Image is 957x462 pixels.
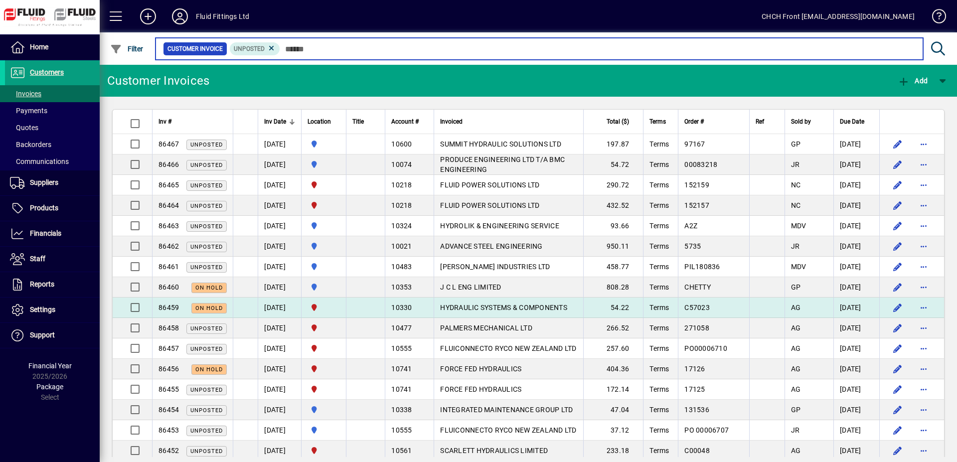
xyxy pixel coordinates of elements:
[391,181,412,189] span: 10218
[190,428,223,434] span: Unposted
[649,263,669,271] span: Terms
[391,116,419,127] span: Account #
[195,305,223,311] span: On hold
[684,447,710,455] span: C00048
[833,277,879,298] td: [DATE]
[308,116,340,127] div: Location
[791,365,801,373] span: AG
[159,406,179,414] span: 86454
[308,139,340,150] span: AUCKLAND
[916,136,932,152] button: More options
[791,140,801,148] span: GP
[159,181,179,189] span: 86465
[190,325,223,332] span: Unposted
[916,361,932,377] button: More options
[5,323,100,348] a: Support
[649,181,669,189] span: Terms
[36,383,63,391] span: Package
[5,153,100,170] a: Communications
[440,344,576,352] span: FLUICONNECTO RYCO NEW ZEALAND LTD
[684,140,705,148] span: 97167
[916,238,932,254] button: More options
[583,175,643,195] td: 290.72
[440,242,542,250] span: ADVANCE STEEL ENGINEERING
[649,160,669,168] span: Terms
[684,304,710,311] span: C57023
[30,331,55,339] span: Support
[391,242,412,250] span: 10021
[840,116,864,127] span: Due Date
[583,400,643,420] td: 47.04
[890,361,906,377] button: Edit
[649,304,669,311] span: Terms
[258,154,301,175] td: [DATE]
[890,340,906,356] button: Edit
[840,116,873,127] div: Due Date
[649,242,669,250] span: Terms
[791,201,801,209] span: NC
[258,359,301,379] td: [DATE]
[916,177,932,193] button: More options
[833,441,879,461] td: [DATE]
[649,283,669,291] span: Terms
[5,298,100,322] a: Settings
[756,116,764,127] span: Ref
[258,420,301,441] td: [DATE]
[5,247,100,272] a: Staff
[762,8,915,24] div: CHCH Front [EMAIL_ADDRESS][DOMAIN_NAME]
[108,40,146,58] button: Filter
[649,222,669,230] span: Terms
[440,385,521,393] span: FORCE FED HYDRAULICS
[30,43,48,51] span: Home
[391,140,412,148] span: 10600
[440,324,532,332] span: PALMERS MECHANICAL LTD
[583,359,643,379] td: 404.36
[791,304,801,311] span: AG
[159,116,171,127] span: Inv #
[159,283,179,291] span: 86460
[791,447,801,455] span: AG
[5,272,100,297] a: Reports
[107,73,209,89] div: Customer Invoices
[440,283,501,291] span: J C L ENG LIMITED
[10,124,38,132] span: Quotes
[833,134,879,154] td: [DATE]
[916,197,932,213] button: More options
[583,277,643,298] td: 808.28
[159,344,179,352] span: 86457
[649,116,666,127] span: Terms
[684,222,697,230] span: A2Z
[583,338,643,359] td: 257.60
[5,85,100,102] a: Invoices
[890,279,906,295] button: Edit
[649,447,669,455] span: Terms
[684,181,709,189] span: 152159
[10,141,51,149] span: Backorders
[583,236,643,257] td: 950.11
[258,298,301,318] td: [DATE]
[159,324,179,332] span: 86458
[190,223,223,230] span: Unposted
[583,379,643,400] td: 172.14
[890,136,906,152] button: Edit
[583,195,643,216] td: 432.52
[916,259,932,275] button: More options
[833,338,879,359] td: [DATE]
[916,156,932,172] button: More options
[159,116,227,127] div: Inv #
[833,359,879,379] td: [DATE]
[833,195,879,216] td: [DATE]
[833,216,879,236] td: [DATE]
[649,365,669,373] span: Terms
[391,385,412,393] span: 10741
[190,142,223,148] span: Unposted
[916,402,932,418] button: More options
[684,385,705,393] span: 17125
[258,216,301,236] td: [DATE]
[30,204,58,212] span: Products
[791,116,811,127] span: Sold by
[10,157,69,165] span: Communications
[440,181,539,189] span: FLUID POWER SOLUTIONS LTD
[110,45,144,53] span: Filter
[583,257,643,277] td: 458.77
